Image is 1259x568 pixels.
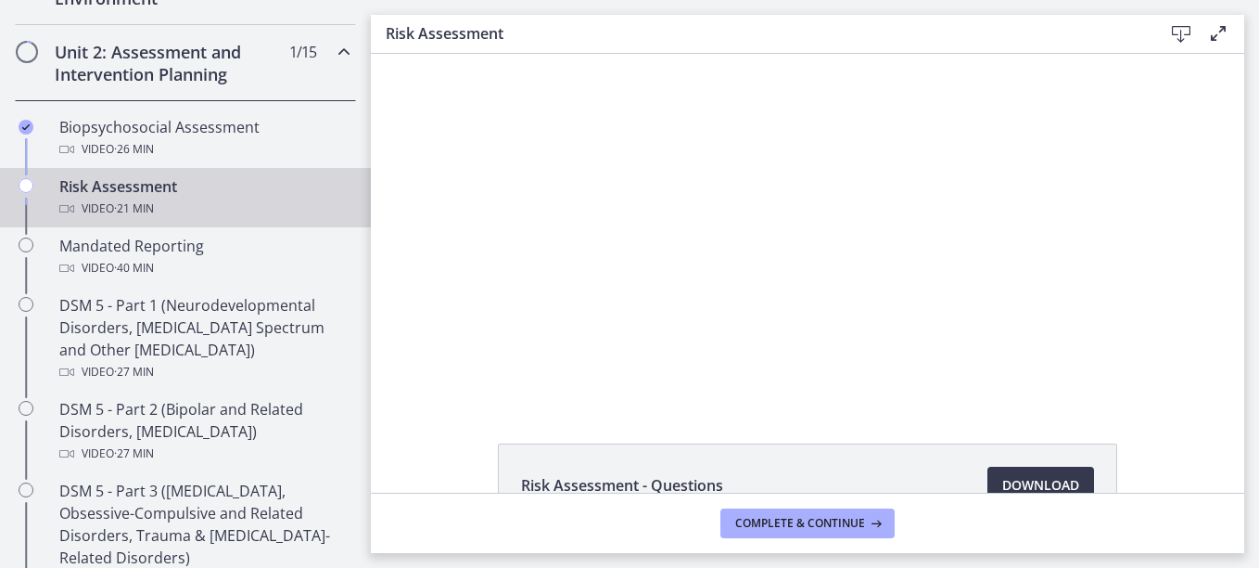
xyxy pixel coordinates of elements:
[114,443,154,465] span: · 27 min
[735,516,865,531] span: Complete & continue
[55,41,281,85] h2: Unit 2: Assessment and Intervention Planning
[521,474,723,497] span: Risk Assessment - Questions
[289,41,316,63] span: 1 / 15
[987,467,1094,504] a: Download
[59,443,349,465] div: Video
[371,54,1244,401] iframe: Video Lesson
[59,361,349,383] div: Video
[114,257,154,279] span: · 40 min
[114,361,154,383] span: · 27 min
[59,294,349,383] div: DSM 5 - Part 1 (Neurodevelopmental Disorders, [MEDICAL_DATA] Spectrum and Other [MEDICAL_DATA])
[59,257,349,279] div: Video
[59,198,349,220] div: Video
[59,235,349,279] div: Mandated Reporting
[1002,474,1079,497] span: Download
[720,509,895,538] button: Complete & continue
[19,120,33,135] i: Completed
[59,138,349,161] div: Video
[386,22,1133,45] h3: Risk Assessment
[114,198,154,220] span: · 21 min
[59,116,349,161] div: Biopsychosocial Assessment
[59,175,349,220] div: Risk Assessment
[114,138,154,161] span: · 26 min
[59,398,349,465] div: DSM 5 - Part 2 (Bipolar and Related Disorders, [MEDICAL_DATA])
